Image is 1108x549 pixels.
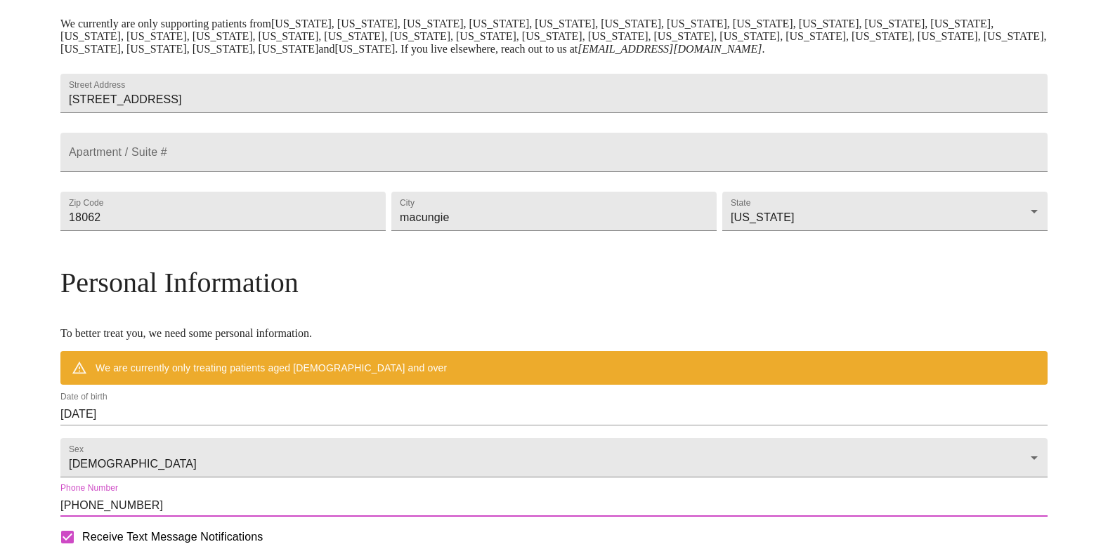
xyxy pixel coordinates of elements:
em: [EMAIL_ADDRESS][DOMAIN_NAME] [578,43,762,55]
span: Receive Text Message Notifications [82,529,263,545]
div: We are currently only treating patients aged [DEMOGRAPHIC_DATA] and over [96,355,447,381]
p: We currently are only supporting patients from [US_STATE], [US_STATE], [US_STATE], [US_STATE], [U... [60,18,1048,55]
h3: Personal Information [60,266,1048,299]
div: [US_STATE] [722,192,1048,231]
div: [DEMOGRAPHIC_DATA] [60,438,1048,477]
p: To better treat you, we need some personal information. [60,327,1048,340]
label: Date of birth [60,393,107,402]
label: Phone Number [60,484,118,493]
